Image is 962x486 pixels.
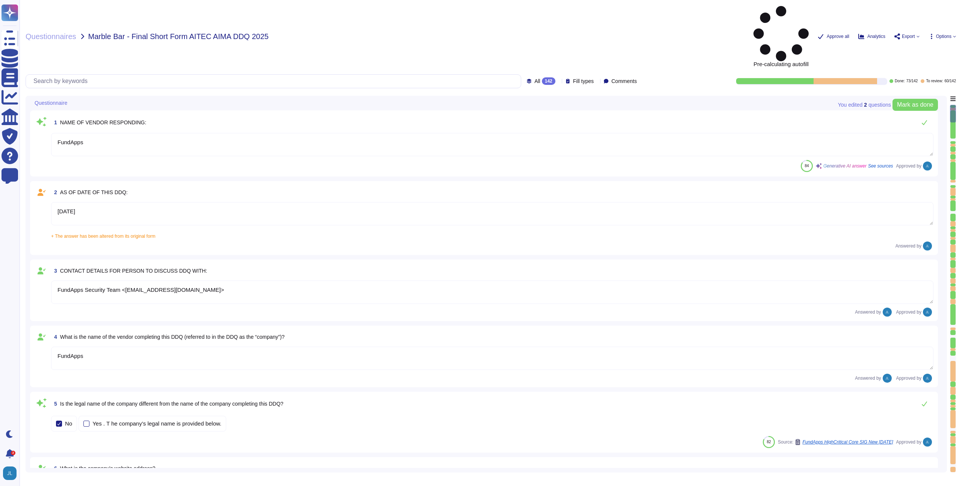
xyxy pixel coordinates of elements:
span: CONTACT DETAILS FOR PERSON TO DISCUSS DDQ WITH: [60,268,207,274]
button: Mark as done [892,99,938,111]
span: NAME OF VENDOR RESPONDING: [60,119,146,125]
span: Approved by [896,376,921,380]
span: Approve all [827,34,849,39]
span: + The answer has been altered from its original form [51,234,156,239]
button: Approve all [818,33,849,39]
div: Yes . T he company’s legal name is provided below. [92,421,221,426]
div: No [65,421,72,426]
b: 2 [864,102,867,107]
span: Answered by [855,310,881,314]
div: 142 [542,77,555,85]
span: Analytics [867,34,885,39]
img: user [883,374,892,383]
span: Approved by [896,164,921,168]
span: Questionnaire [35,100,67,106]
span: What is the company’s website address? [60,465,155,471]
span: 60 / 142 [944,79,956,83]
img: user [923,438,932,447]
span: Approved by [896,310,921,314]
img: user [923,374,932,383]
span: 82 [767,440,771,444]
img: user [923,241,932,251]
span: To review: [926,79,943,83]
span: AS OF DATE OF THIS DDQ: [60,189,128,195]
textarea: FundApps Security Team <[EMAIL_ADDRESS][DOMAIN_NAME]> [51,281,933,304]
span: Marble Bar - Final Short Form AITEC AIMA DDQ 2025 [88,33,269,40]
span: Questionnaires [26,33,76,40]
span: 84 [805,164,809,168]
span: Generative AI answer [823,164,867,168]
button: Analytics [858,33,885,39]
span: FundApps HighCritical Core SIG New [DATE] [802,440,893,444]
img: user [923,308,932,317]
img: user [883,308,892,317]
span: All [534,78,540,84]
span: 2 [51,190,57,195]
span: Comments [611,78,637,84]
span: 5 [51,401,57,406]
span: 4 [51,334,57,340]
button: user [2,465,22,481]
span: You edited question s [838,102,891,107]
span: 1 [51,120,57,125]
span: 6 [51,466,57,471]
span: Source: [778,439,893,445]
div: 2 [11,451,15,455]
textarea: FundApps [51,347,933,370]
span: See sources [868,164,893,168]
span: 73 / 142 [906,79,918,83]
textarea: [DATE] [51,202,933,225]
span: Options [936,34,951,39]
span: 3 [51,268,57,273]
span: Approved by [896,440,921,444]
span: Fill types [573,78,594,84]
span: Export [902,34,915,39]
span: What is the name of the vendor completing this DDQ (referred to in the DDQ as the “company”)? [60,334,285,340]
span: Answered by [895,244,921,248]
span: Is the legal name of the company different from the name of the company completing this DDQ? [60,401,283,407]
span: Pre-calculating autofill [753,6,809,67]
img: user [3,466,17,480]
img: user [923,161,932,171]
span: Mark as done [897,102,933,108]
input: Search by keywords [30,75,521,88]
span: Done: [895,79,905,83]
textarea: FundApps [51,133,933,156]
span: Answered by [855,376,881,380]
